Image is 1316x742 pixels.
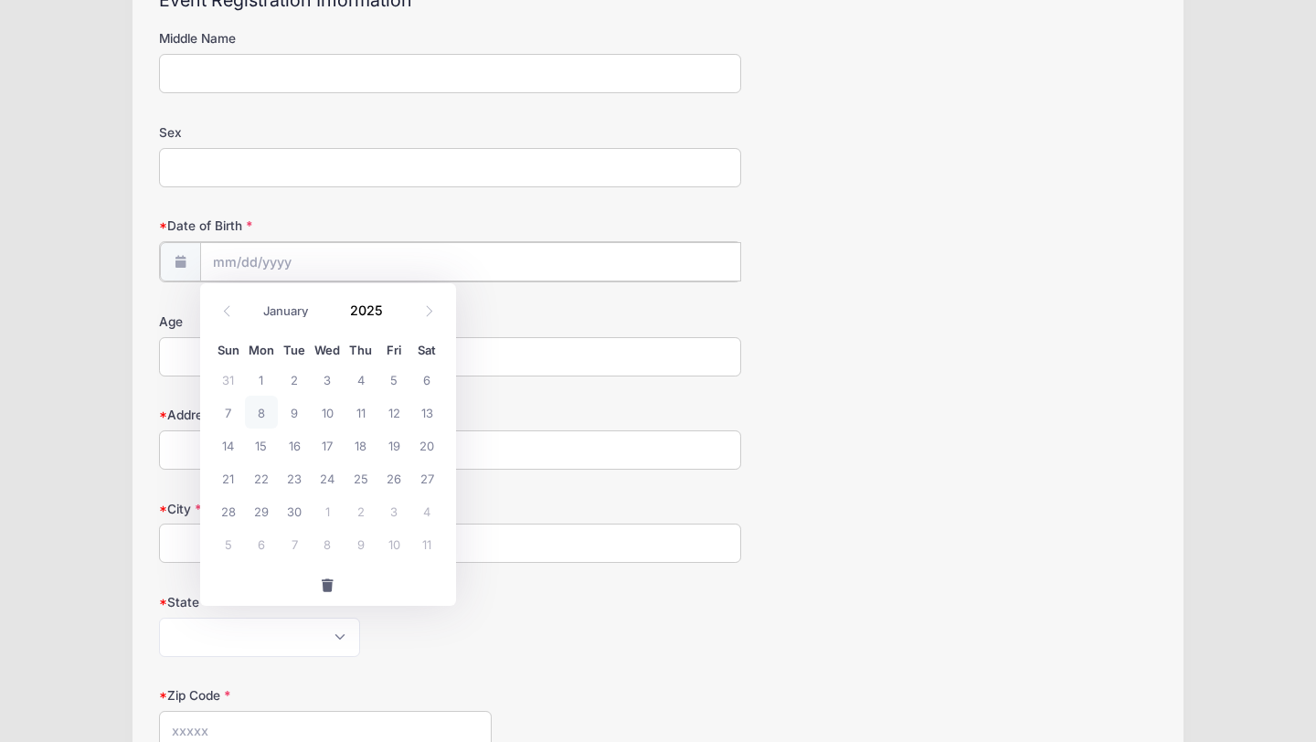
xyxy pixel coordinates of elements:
[255,299,336,323] select: Month
[345,363,377,396] span: September 4, 2025
[212,396,245,429] span: September 7, 2025
[410,494,443,527] span: October 4, 2025
[278,429,311,461] span: September 16, 2025
[342,296,401,323] input: Year
[212,344,245,356] span: Sun
[200,242,741,281] input: mm/dd/yyyy
[410,461,443,494] span: September 27, 2025
[377,396,410,429] span: September 12, 2025
[159,500,492,518] label: City
[410,396,443,429] span: September 13, 2025
[311,527,344,560] span: October 8, 2025
[245,494,278,527] span: September 29, 2025
[377,461,410,494] span: September 26, 2025
[377,527,410,560] span: October 10, 2025
[159,593,492,611] label: State
[410,429,443,461] span: September 20, 2025
[278,494,311,527] span: September 30, 2025
[345,429,377,461] span: September 18, 2025
[345,396,377,429] span: September 11, 2025
[245,461,278,494] span: September 22, 2025
[212,429,245,461] span: September 14, 2025
[345,494,377,527] span: October 2, 2025
[245,527,278,560] span: October 6, 2025
[159,217,492,235] label: Date of Birth
[159,406,492,424] label: Address
[311,461,344,494] span: September 24, 2025
[377,429,410,461] span: September 19, 2025
[345,527,377,560] span: October 9, 2025
[245,363,278,396] span: September 1, 2025
[311,494,344,527] span: October 1, 2025
[345,461,377,494] span: September 25, 2025
[159,686,492,705] label: Zip Code
[245,396,278,429] span: September 8, 2025
[159,313,492,331] label: Age
[159,123,492,142] label: Sex
[278,396,311,429] span: September 9, 2025
[311,344,344,356] span: Wed
[278,363,311,396] span: September 2, 2025
[345,344,377,356] span: Thu
[377,344,410,356] span: Fri
[410,344,443,356] span: Sat
[278,344,311,356] span: Tue
[245,429,278,461] span: September 15, 2025
[212,527,245,560] span: October 5, 2025
[278,527,311,560] span: October 7, 2025
[410,363,443,396] span: September 6, 2025
[245,344,278,356] span: Mon
[311,396,344,429] span: September 10, 2025
[311,363,344,396] span: September 3, 2025
[159,29,492,48] label: Middle Name
[377,494,410,527] span: October 3, 2025
[212,494,245,527] span: September 28, 2025
[410,527,443,560] span: October 11, 2025
[377,363,410,396] span: September 5, 2025
[311,429,344,461] span: September 17, 2025
[278,461,311,494] span: September 23, 2025
[212,363,245,396] span: August 31, 2025
[212,461,245,494] span: September 21, 2025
